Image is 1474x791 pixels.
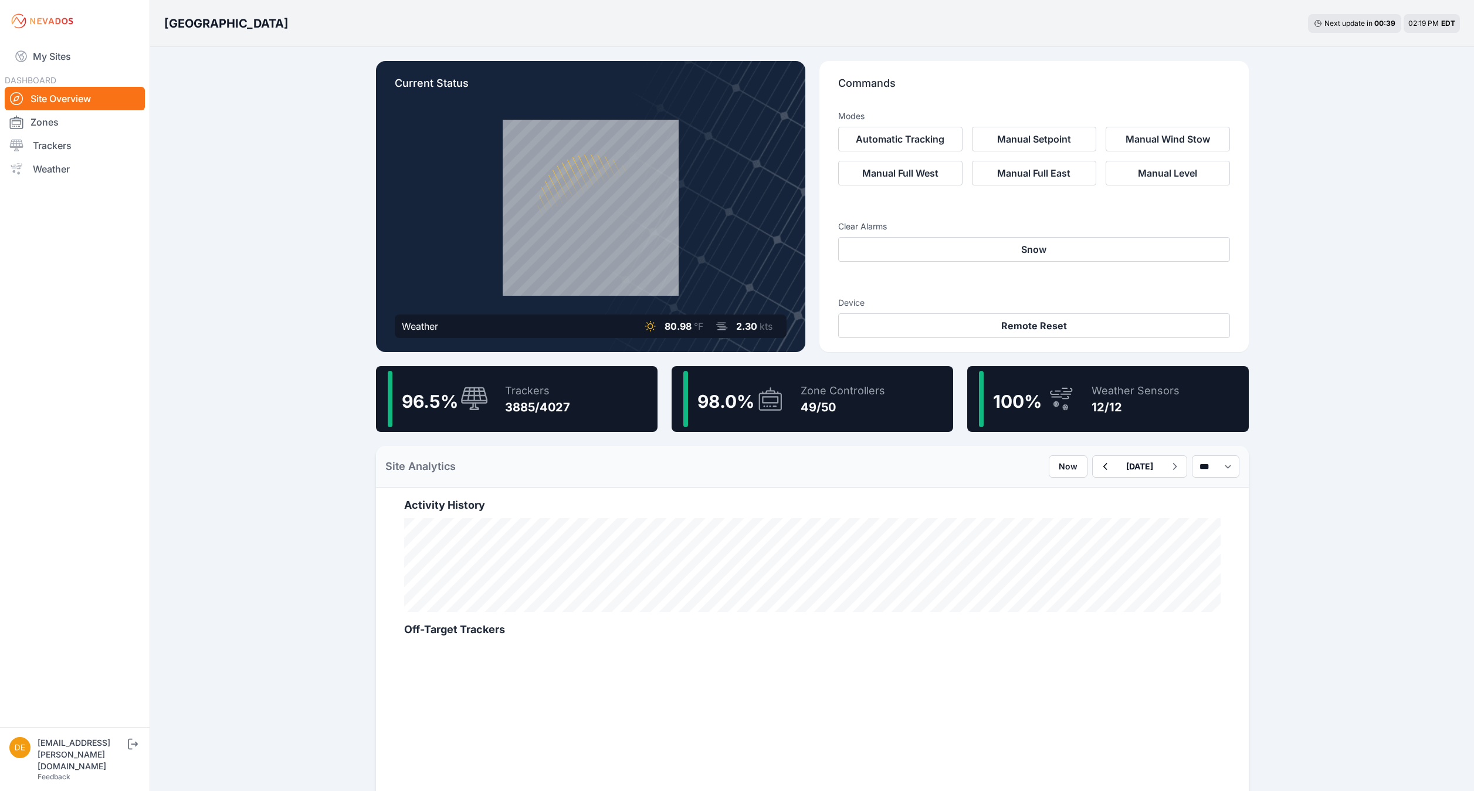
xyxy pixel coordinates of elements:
div: 3885/4027 [505,399,570,415]
span: 96.5 % [402,391,458,412]
div: [EMAIL_ADDRESS][PERSON_NAME][DOMAIN_NAME] [38,737,126,772]
span: 2.30 [736,320,757,332]
div: 12/12 [1092,399,1180,415]
h3: Clear Alarms [838,221,1230,232]
a: Weather [5,157,145,181]
button: [DATE] [1117,456,1163,477]
div: Zone Controllers [801,383,885,399]
span: Next update in [1324,19,1373,28]
a: Trackers [5,134,145,157]
span: 02:19 PM [1408,19,1439,28]
h3: Device [838,297,1230,309]
p: Current Status [395,75,787,101]
button: Automatic Tracking [838,127,963,151]
a: Feedback [38,772,70,781]
button: Manual Level [1106,161,1230,185]
span: 98.0 % [697,391,754,412]
div: Trackers [505,383,570,399]
a: 96.5%Trackers3885/4027 [376,366,658,432]
img: devin.martin@nevados.solar [9,737,31,758]
h2: Activity History [404,497,1221,513]
p: Commands [838,75,1230,101]
span: EDT [1441,19,1455,28]
span: °F [694,320,703,332]
span: 100 % [993,391,1042,412]
div: Weather Sensors [1092,383,1180,399]
span: 80.98 [665,320,692,332]
a: My Sites [5,42,145,70]
a: Zones [5,110,145,134]
a: 100%Weather Sensors12/12 [967,366,1249,432]
button: Manual Setpoint [972,127,1096,151]
h2: Off-Target Trackers [404,621,1221,638]
button: Now [1049,455,1087,478]
div: Weather [402,319,438,333]
button: Remote Reset [838,313,1230,338]
a: Site Overview [5,87,145,110]
img: Nevados [9,12,75,31]
h2: Site Analytics [385,458,456,475]
span: DASHBOARD [5,75,56,85]
div: 00 : 39 [1374,19,1395,28]
a: 98.0%Zone Controllers49/50 [672,366,953,432]
h3: [GEOGRAPHIC_DATA] [164,15,289,32]
button: Snow [838,237,1230,262]
nav: Breadcrumb [164,8,289,39]
div: 49/50 [801,399,885,415]
button: Manual Full East [972,161,1096,185]
span: kts [760,320,772,332]
button: Manual Wind Stow [1106,127,1230,151]
h3: Modes [838,110,865,122]
button: Manual Full West [838,161,963,185]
